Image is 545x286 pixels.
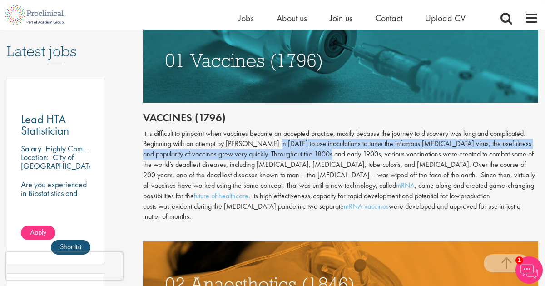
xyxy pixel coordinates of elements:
[21,180,90,241] p: Are you experienced in Biostatistics and looking for an exciting new challenge where you can assi...
[143,18,538,103] img: vaccines
[277,12,307,24] a: About us
[143,129,538,222] div: It is difficult to pinpoint when vaccines became an accepted practice, mostly because the journey...
[515,256,543,284] img: Chatbot
[30,227,46,237] span: Apply
[7,21,104,65] h3: Latest jobs
[21,152,98,180] p: City of [GEOGRAPHIC_DATA], [GEOGRAPHIC_DATA]
[375,12,402,24] a: Contact
[330,12,352,24] a: Join us
[21,111,69,138] span: Lead HTA Statistician
[21,143,41,154] span: Salary
[51,240,90,255] a: Shortlist
[143,112,538,124] h2: Vaccines (1796)
[21,226,55,240] a: Apply
[344,201,389,211] a: mRNA vaccines
[21,114,90,136] a: Lead HTA Statistician
[425,12,466,24] a: Upload CV
[6,252,123,280] iframe: reCAPTCHA
[396,181,415,190] a: mRNA
[194,191,248,201] a: future of healthcare
[238,12,254,24] a: Jobs
[21,152,49,162] span: Location:
[45,143,106,154] p: Highly Competitive
[515,256,523,264] span: 1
